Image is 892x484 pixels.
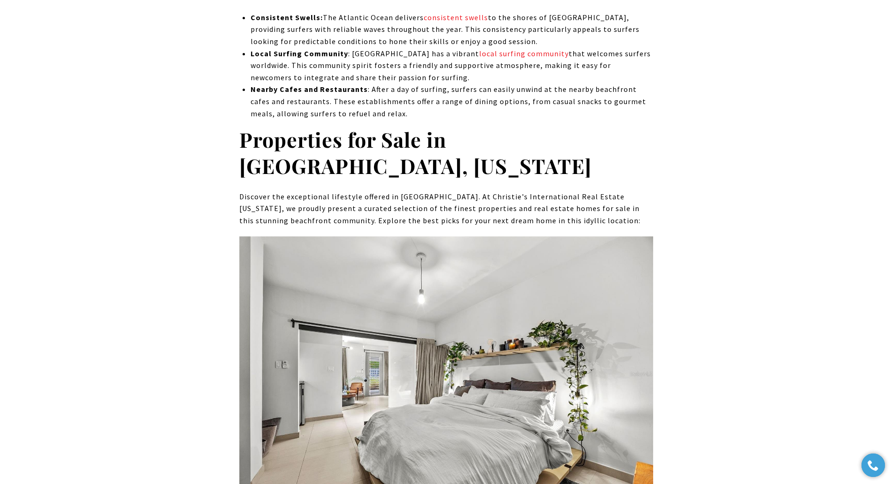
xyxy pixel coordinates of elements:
span: : After a day of surfing, surfers can easily unwind at the nearby beachfront cafes and restaurant... [251,84,646,118]
span: : [GEOGRAPHIC_DATA] has a vibrant [348,49,479,58]
strong: Consistent Swells: [251,13,323,22]
span: Discover the exceptional lifestyle offered in [GEOGRAPHIC_DATA]. At Christie's International Real... [239,192,640,225]
span: to the shores of [GEOGRAPHIC_DATA], providing surfers with reliable waves throughout the year. Th... [251,13,640,46]
strong: Local Surfing Community [251,49,348,58]
span: that welcomes surfers worldwide. This community spirit fosters a friendly and supportive atmosphe... [251,49,651,82]
strong: Properties for Sale in [GEOGRAPHIC_DATA], [US_STATE] [239,126,592,179]
span: The Atlantic Ocean delivers [323,13,424,22]
span: consistent swells [424,13,488,22]
strong: Nearby Cafes and Restaurants [251,84,368,94]
a: consistent swells - open in a new tab [424,13,488,22]
a: local surfing community - open in a new tab [479,49,569,58]
span: local surfing community [479,49,569,58]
